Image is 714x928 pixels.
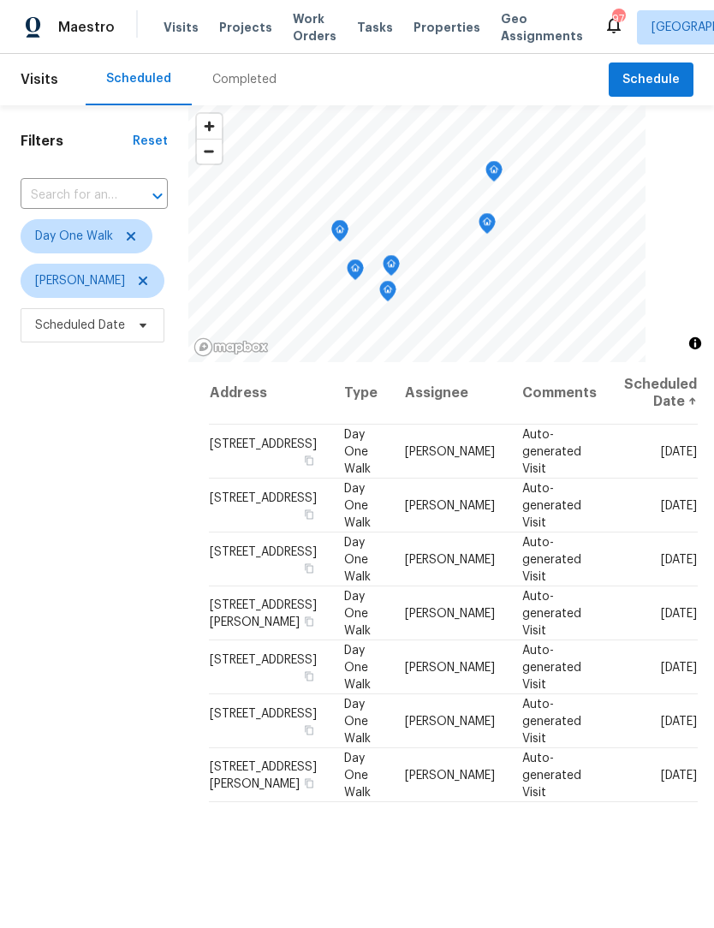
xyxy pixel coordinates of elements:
span: Schedule [622,69,680,91]
span: Auto-generated Visit [522,536,581,582]
th: Type [330,362,391,425]
span: [DATE] [661,661,697,673]
button: Schedule [609,62,693,98]
span: Properties [414,19,480,36]
span: [DATE] [661,445,697,457]
div: Map marker [383,255,400,282]
span: Visits [21,61,58,98]
span: Auto-generated Visit [522,428,581,474]
span: Geo Assignments [501,10,583,45]
span: Scheduled Date [35,317,125,334]
span: [STREET_ADDRESS][PERSON_NAME] [210,598,317,628]
span: [PERSON_NAME] [405,607,495,619]
span: Day One Walk [344,752,371,798]
span: [PERSON_NAME] [405,769,495,781]
button: Toggle attribution [685,333,705,354]
span: [STREET_ADDRESS] [210,545,317,557]
button: Copy Address [301,722,317,737]
span: Day One Walk [344,482,371,528]
div: Completed [212,71,277,88]
span: Day One Walk [344,698,371,744]
span: Auto-generated Visit [522,752,581,798]
th: Comments [509,362,610,425]
span: Visits [164,19,199,36]
span: [DATE] [661,553,697,565]
div: Reset [133,133,168,150]
span: Maestro [58,19,115,36]
button: Copy Address [301,506,317,521]
th: Scheduled Date ↑ [610,362,698,425]
span: Auto-generated Visit [522,698,581,744]
span: [PERSON_NAME] [405,499,495,511]
span: [PERSON_NAME] [35,272,125,289]
input: Search for an address... [21,182,120,209]
span: [PERSON_NAME] [405,661,495,673]
span: Zoom out [197,140,222,164]
button: Copy Address [301,775,317,790]
span: [STREET_ADDRESS] [210,707,317,719]
a: Mapbox homepage [193,337,269,357]
div: Map marker [331,220,348,247]
th: Assignee [391,362,509,425]
span: [PERSON_NAME] [405,445,495,457]
span: [PERSON_NAME] [405,553,495,565]
h1: Filters [21,133,133,150]
button: Copy Address [301,452,317,467]
span: Tasks [357,21,393,33]
button: Open [146,184,170,208]
span: [DATE] [661,607,697,619]
span: [DATE] [661,715,697,727]
span: Day One Walk [344,536,371,582]
button: Copy Address [301,613,317,628]
span: [STREET_ADDRESS] [210,491,317,503]
div: Map marker [485,161,503,187]
span: Day One Walk [35,228,113,245]
span: [STREET_ADDRESS] [210,653,317,665]
button: Zoom in [197,114,222,139]
span: Auto-generated Visit [522,644,581,690]
span: Toggle attribution [690,334,700,353]
span: [STREET_ADDRESS] [210,437,317,449]
span: Auto-generated Visit [522,590,581,636]
div: Map marker [479,213,496,240]
button: Zoom out [197,139,222,164]
canvas: Map [188,105,646,362]
span: [PERSON_NAME] [405,715,495,727]
button: Copy Address [301,560,317,575]
span: Auto-generated Visit [522,482,581,528]
span: Day One Walk [344,644,371,690]
span: Day One Walk [344,428,371,474]
div: Scheduled [106,70,171,87]
span: [DATE] [661,499,697,511]
div: Map marker [379,281,396,307]
span: Projects [219,19,272,36]
span: Work Orders [293,10,336,45]
div: Map marker [347,259,364,286]
div: 97 [612,10,624,27]
button: Copy Address [301,668,317,683]
span: [STREET_ADDRESS][PERSON_NAME] [210,760,317,789]
th: Address [209,362,330,425]
div: Map marker [331,221,348,247]
span: [DATE] [661,769,697,781]
span: Day One Walk [344,590,371,636]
